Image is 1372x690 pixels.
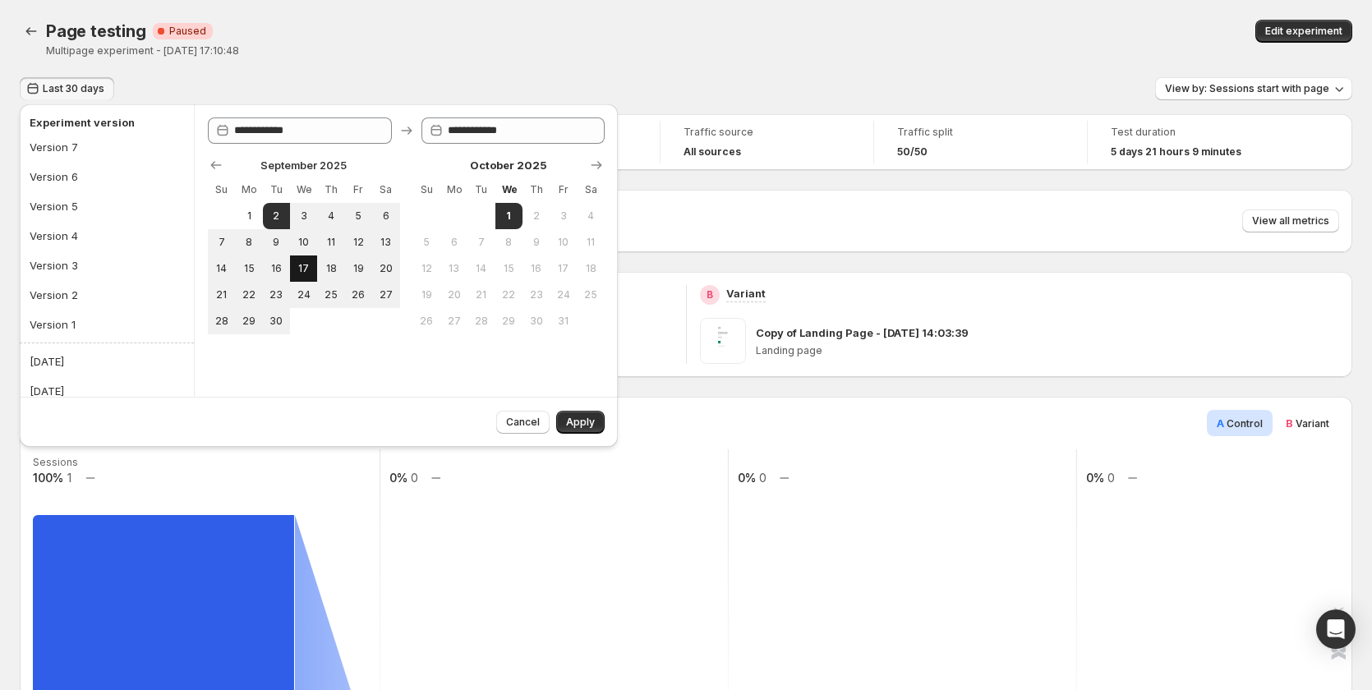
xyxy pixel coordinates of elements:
[235,177,262,203] th: Monday
[290,282,317,308] button: Wednesday September 24 2025
[25,311,182,338] button: Version 1
[550,177,577,203] th: Friday
[25,193,182,219] button: Version 5
[379,209,393,223] span: 6
[420,288,434,301] span: 19
[440,255,467,282] button: Monday October 13 2025
[1165,82,1329,95] span: View by: Sessions start with page
[578,255,605,282] button: Saturday October 18 2025
[352,236,366,249] span: 12
[242,315,256,328] span: 29
[1296,417,1329,430] span: Variant
[235,308,262,334] button: Monday September 29 2025
[495,282,523,308] button: Wednesday October 22 2025
[242,288,256,301] span: 22
[707,288,713,301] h2: B
[379,236,393,249] span: 13
[578,229,605,255] button: Saturday October 11 2025
[263,203,290,229] button: Start of range Tuesday September 2 2025
[529,209,543,223] span: 2
[556,315,570,328] span: 31
[30,168,78,185] div: Version 6
[447,236,461,249] span: 6
[372,229,399,255] button: Saturday September 13 2025
[502,183,516,196] span: We
[502,315,516,328] span: 29
[263,229,290,255] button: Tuesday September 9 2025
[317,282,344,308] button: Thursday September 25 2025
[496,411,550,434] button: Cancel
[345,229,372,255] button: Friday September 12 2025
[467,229,495,255] button: Tuesday October 7 2025
[440,177,467,203] th: Monday
[30,353,64,370] div: [DATE]
[556,236,570,249] span: 10
[345,177,372,203] th: Friday
[235,229,262,255] button: Monday September 8 2025
[1155,77,1352,100] button: View by: Sessions start with page
[30,257,78,274] div: Version 3
[208,282,235,308] button: Sunday September 21 2025
[269,236,283,249] span: 9
[30,198,78,214] div: Version 5
[269,262,283,275] span: 16
[523,203,550,229] button: Thursday October 2 2025
[413,282,440,308] button: Sunday October 19 2025
[297,236,311,249] span: 10
[208,308,235,334] button: Sunday September 28 2025
[30,383,64,399] div: [DATE]
[506,416,540,429] span: Cancel
[684,126,850,139] span: Traffic source
[756,324,969,341] p: Copy of Landing Page - [DATE] 14:03:39
[413,255,440,282] button: Sunday October 12 2025
[25,163,182,190] button: Version 6
[43,82,104,95] span: Last 30 days
[324,236,338,249] span: 11
[413,308,440,334] button: Sunday October 26 2025
[495,229,523,255] button: Wednesday October 8 2025
[556,411,605,434] button: Apply
[242,236,256,249] span: 8
[550,282,577,308] button: Friday October 24 2025
[235,203,262,229] button: Monday September 1 2025
[372,177,399,203] th: Saturday
[550,229,577,255] button: Friday October 10 2025
[389,471,407,485] text: 0%
[263,177,290,203] th: Tuesday
[467,177,495,203] th: Tuesday
[30,114,177,131] h2: Experiment version
[352,183,366,196] span: Fr
[169,25,206,38] span: Paused
[502,288,516,301] span: 22
[440,229,467,255] button: Monday October 6 2025
[529,183,543,196] span: Th
[523,308,550,334] button: Thursday October 30 2025
[440,282,467,308] button: Monday October 20 2025
[556,209,570,223] span: 3
[502,236,516,249] span: 8
[474,183,488,196] span: Tu
[205,154,228,177] button: Show previous month, August 2025
[317,255,344,282] button: Thursday September 18 2025
[440,308,467,334] button: Monday October 27 2025
[1227,417,1263,430] span: Control
[523,282,550,308] button: Thursday October 23 2025
[578,282,605,308] button: Saturday October 25 2025
[25,378,189,404] button: [DATE]
[208,255,235,282] button: Sunday September 14 2025
[447,288,461,301] span: 20
[46,44,738,57] p: Multipage experiment - [DATE] 17:10:48
[529,288,543,301] span: 23
[290,255,317,282] button: Wednesday September 17 2025
[550,203,577,229] button: Friday October 3 2025
[578,177,605,203] th: Saturday
[584,209,598,223] span: 4
[447,183,461,196] span: Mo
[1107,471,1115,485] text: 0
[1265,25,1342,38] span: Edit experiment
[897,145,928,159] span: 50/50
[529,236,543,249] span: 9
[474,262,488,275] span: 14
[235,255,262,282] button: Monday September 15 2025
[474,315,488,328] span: 28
